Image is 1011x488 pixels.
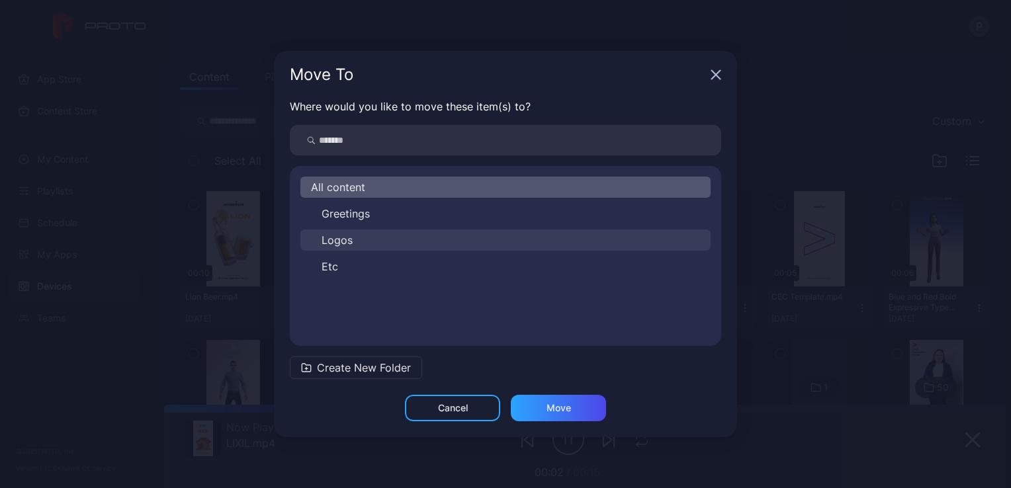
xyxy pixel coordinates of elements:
button: Greetings [300,203,711,224]
p: Where would you like to move these item(s) to? [290,99,721,114]
span: Create New Folder [317,360,411,376]
div: Cancel [438,403,468,413]
span: Etc [322,259,338,274]
button: Create New Folder [290,356,422,379]
div: Move To [290,67,705,83]
div: Move [547,403,571,413]
span: All content [311,179,365,195]
button: Etc [300,256,711,277]
span: Greetings [322,206,370,222]
button: Move [511,395,606,421]
button: Cancel [405,395,500,421]
button: Logos [300,229,711,251]
span: Logos [322,232,353,248]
